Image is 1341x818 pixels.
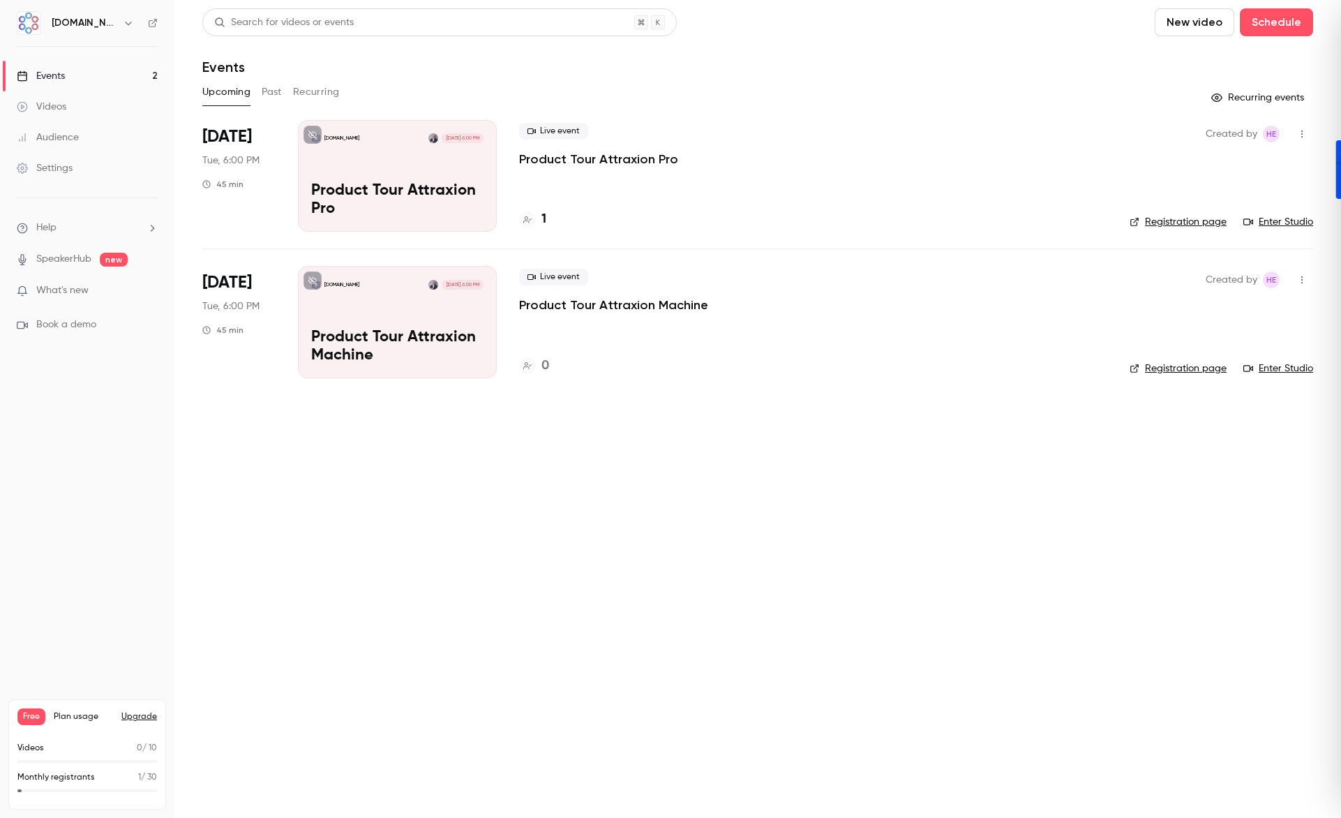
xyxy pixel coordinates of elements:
span: [DATE] 6:00 PM [442,280,483,290]
a: SpeakerHub [36,252,91,267]
span: Live event [519,269,588,285]
button: Recurring events [1205,87,1313,109]
span: Book a demo [36,318,96,332]
p: / 30 [138,771,157,784]
div: Audience [17,131,79,144]
span: Created by [1206,126,1257,142]
a: Product Tour Attraxion Pro[DOMAIN_NAME]Humberto Estrela[DATE] 6:00 PMProduct Tour Attraxion Pro [298,120,497,232]
span: What's new [36,283,89,298]
button: Schedule [1240,8,1313,36]
p: Product Tour Attraxion Machine [311,329,484,365]
a: Product Tour Attraxion Machine[DOMAIN_NAME]Humberto Estrela[DATE] 6:00 PMProduct Tour Attraxion M... [298,266,497,378]
a: 1 [519,210,546,229]
span: Created by [1206,272,1257,288]
p: [DOMAIN_NAME] [324,281,359,288]
a: Product Tour Attraxion Pro [519,151,678,168]
img: Humberto Estrela [428,280,438,290]
span: Humberto Estrela [1263,126,1280,142]
span: [DATE] [202,272,252,294]
button: New video [1155,8,1234,36]
span: Humberto Estrela [1263,272,1280,288]
div: 45 min [202,325,244,336]
p: / 10 [137,742,157,754]
button: Upgrade [121,711,157,722]
a: Registration page [1130,362,1227,375]
div: Videos [17,100,66,114]
iframe: Noticeable Trigger [141,285,158,297]
div: Events [17,69,65,83]
span: HE [1266,272,1276,288]
a: Registration page [1130,215,1227,229]
p: [DOMAIN_NAME] [324,135,359,142]
h4: 0 [541,357,549,375]
span: Plan usage [54,711,113,722]
button: Upcoming [202,81,250,103]
span: Tue, 6:00 PM [202,154,260,168]
img: Humberto Estrela [428,133,438,143]
span: Help [36,221,57,235]
div: Sep 30 Tue, 6:00 PM (Europe/Lisbon) [202,120,276,232]
p: Videos [17,742,44,754]
h6: [DOMAIN_NAME] [52,16,117,30]
div: Search for videos or events [214,15,354,30]
h4: 1 [541,210,546,229]
span: 0 [137,744,142,752]
h1: Events [202,59,245,75]
span: Live event [519,123,588,140]
a: Enter Studio [1243,362,1313,375]
img: AMT.Group [17,12,40,34]
button: Past [262,81,282,103]
div: Oct 21 Tue, 6:00 PM (Europe/Lisbon) [202,266,276,378]
button: Recurring [293,81,340,103]
span: HE [1266,126,1276,142]
p: Monthly registrants [17,771,95,784]
span: [DATE] [202,126,252,148]
p: Product Tour Attraxion Pro [311,182,484,218]
a: Enter Studio [1243,215,1313,229]
span: Free [17,708,45,725]
span: 1 [138,773,141,782]
span: Tue, 6:00 PM [202,299,260,313]
span: [DATE] 6:00 PM [442,133,483,143]
a: Product Tour Attraxion Machine [519,297,708,313]
li: help-dropdown-opener [17,221,158,235]
div: Settings [17,161,73,175]
a: 0 [519,357,549,375]
span: new [100,253,128,267]
div: 45 min [202,179,244,190]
